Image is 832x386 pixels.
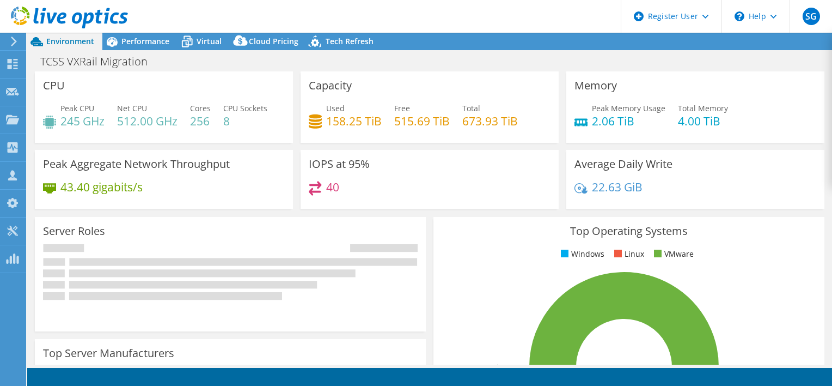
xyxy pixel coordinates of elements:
h4: 515.69 TiB [394,115,450,127]
h4: 4.00 TiB [678,115,728,127]
li: Linux [611,248,644,260]
h4: 256 [190,115,211,127]
tspan: ESXi 7.0 [487,363,508,371]
span: Cores [190,103,211,113]
h3: Peak Aggregate Network Throughput [43,158,230,170]
span: Environment [46,36,94,46]
h4: 8 [223,115,267,127]
h4: 245 GHz [60,115,105,127]
span: Cloud Pricing [249,36,298,46]
span: Net CPU [117,103,147,113]
h3: Server Roles [43,225,105,237]
h4: 158.25 TiB [326,115,382,127]
h4: 40 [326,181,339,193]
span: Tech Refresh [326,36,374,46]
span: Used [326,103,345,113]
span: Virtual [197,36,222,46]
span: Total Memory [678,103,728,113]
h4: 22.63 GiB [592,181,643,193]
li: VMware [651,248,694,260]
span: CPU Sockets [223,103,267,113]
span: Peak Memory Usage [592,103,665,113]
h4: 43.40 gigabits/s [60,181,143,193]
h1: TCSS VXRail Migration [35,56,164,68]
h4: 512.00 GHz [117,115,178,127]
span: Total [462,103,480,113]
span: Peak CPU [60,103,94,113]
span: Performance [121,36,169,46]
h3: Memory [574,80,617,92]
h3: IOPS at 95% [309,158,370,170]
h4: 2.06 TiB [592,115,665,127]
tspan: 100.0% [467,363,487,371]
li: Windows [558,248,604,260]
span: Free [394,103,410,113]
h3: Top Server Manufacturers [43,347,174,359]
h3: CPU [43,80,65,92]
h3: Average Daily Write [574,158,672,170]
span: SG [803,8,820,25]
svg: \n [735,11,744,21]
h3: Top Operating Systems [442,225,816,237]
h3: Capacity [309,80,352,92]
h4: 673.93 TiB [462,115,518,127]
